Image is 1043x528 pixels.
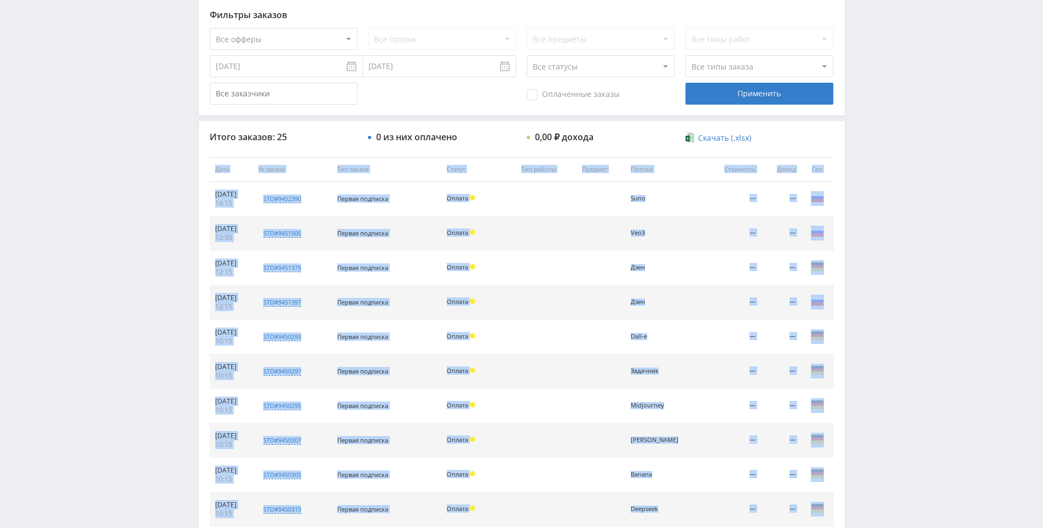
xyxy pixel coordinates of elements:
td: — [704,285,761,320]
td: — [761,182,801,216]
div: std#9451505 [263,229,301,238]
div: 10:15 [215,406,247,415]
th: Доход [761,157,801,182]
div: [DATE] [215,225,247,233]
div: 0 из них оплачено [376,132,457,142]
div: Дзен [631,264,680,271]
img: rus.png [811,191,824,204]
td: — [704,492,761,527]
span: Скачать (.xlsx) [698,134,751,142]
td: — [761,389,801,423]
span: Первая подписка [337,367,388,375]
div: 12:15 [215,302,247,311]
img: deu.png [811,329,824,342]
td: — [761,251,801,285]
div: 14:15 [215,199,247,208]
div: Итого заказов: 25 [210,132,358,142]
div: 10:15 [215,440,247,449]
th: Гео [801,157,834,182]
span: Холд [470,229,475,235]
span: Холд [470,506,475,511]
span: Первая подписка [337,229,388,237]
img: deu.png [811,467,824,480]
div: [DATE] [215,432,247,440]
div: Suno [631,195,680,202]
span: Первая подписка [337,332,388,341]
div: std#9450295 [263,401,301,410]
span: Первая подписка [337,470,388,479]
span: Первая подписка [337,505,388,513]
img: xlsx [685,132,695,143]
td: — [761,216,801,251]
div: std#9450307 [263,436,301,445]
div: std#9452390 [263,194,301,203]
span: Первая подписка [337,436,388,444]
span: Холд [470,437,475,442]
td: — [704,458,761,492]
span: Холд [470,299,475,304]
div: std#9450315 [263,505,301,514]
span: Оплата [447,470,468,478]
div: 12:30 [215,233,247,242]
div: [DATE] [215,363,247,371]
div: std#9450293 [263,332,301,341]
th: Тип заказа [332,157,441,182]
div: [DATE] [215,294,247,302]
div: [DATE] [215,466,247,475]
th: Потоки [625,157,704,182]
div: Dall-e [631,333,680,340]
div: Фильтры заказов [210,10,834,20]
div: 0,00 ₽ дохода [535,132,593,142]
img: deu.png [811,398,824,411]
td: — [761,320,801,354]
span: Оплата [447,297,468,306]
td: — [761,354,801,389]
span: Первая подписка [337,194,388,203]
td: — [704,182,761,216]
td: — [704,423,761,458]
span: Холд [470,471,475,477]
span: Холд [470,402,475,408]
div: 12:15 [215,268,247,277]
div: Дзен [631,299,680,306]
div: [DATE] [215,501,247,509]
div: [DATE] [215,190,247,199]
td: — [761,423,801,458]
span: Первая подписка [337,401,388,410]
span: Оплаченные заказы [527,89,620,100]
div: std#9450297 [263,367,301,376]
span: Холд [470,264,475,269]
span: Холд [470,333,475,338]
img: rus.png [811,226,824,239]
span: Оплата [447,435,468,444]
div: std#9451375 [263,263,301,272]
div: Deepseek [631,506,680,513]
img: deu.png [811,502,824,515]
input: Все заказчики [210,83,358,105]
div: Kling [631,437,680,444]
span: Оплата [447,401,468,409]
span: Первая подписка [337,263,388,272]
th: № заказа [253,157,332,182]
img: rus.png [811,295,824,308]
span: Оплата [447,504,468,513]
td: — [761,285,801,320]
td: — [704,389,761,423]
span: Холд [470,368,475,373]
div: std#9450305 [263,470,301,479]
span: Оплата [447,194,468,202]
div: Veo3 [631,229,680,237]
td: — [761,492,801,527]
span: Первая подписка [337,298,388,306]
span: Холд [470,195,475,200]
th: Дата [210,157,253,182]
div: [DATE] [215,259,247,268]
img: deu.png [811,433,824,446]
td: — [704,320,761,354]
div: [DATE] [215,397,247,406]
img: deu.png [811,260,824,273]
th: Предмет [577,157,625,182]
div: 10:15 [215,371,247,380]
td: — [704,251,761,285]
div: 10:15 [215,509,247,518]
